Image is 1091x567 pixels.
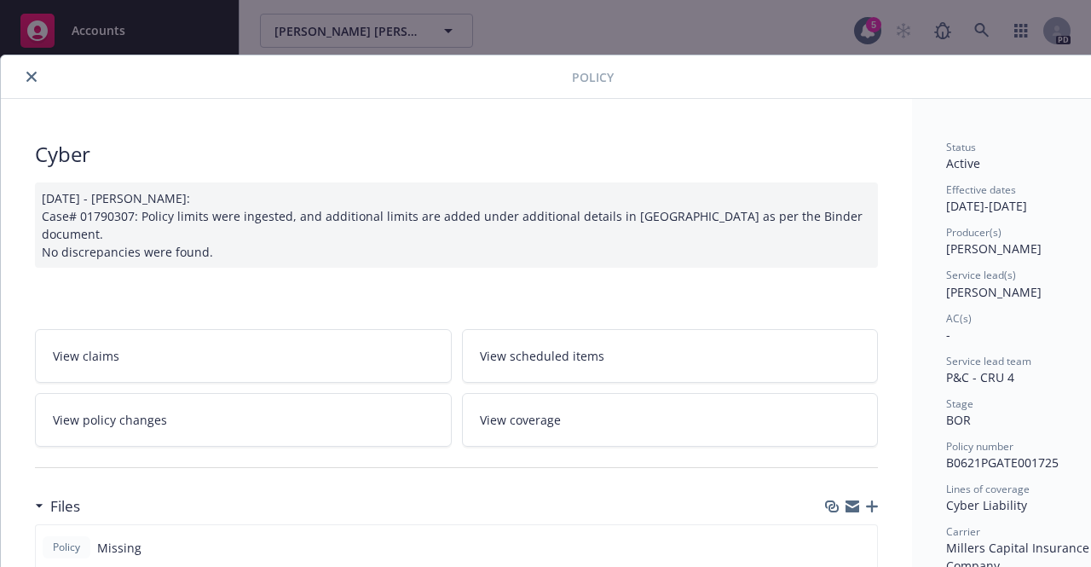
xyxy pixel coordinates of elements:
a: View coverage [462,393,879,447]
a: View scheduled items [462,329,879,383]
span: Missing [97,539,141,557]
div: [DATE] - [PERSON_NAME]: Case# 01790307: Policy limits were ingested, and additional limits are ad... [35,182,878,268]
div: Files [35,495,80,518]
span: BOR [946,412,971,428]
span: Policy [572,68,614,86]
span: Policy number [946,439,1013,454]
span: Effective dates [946,182,1016,197]
span: Lines of coverage [946,482,1030,496]
a: View policy changes [35,393,452,447]
span: View claims [53,347,119,365]
div: Cyber [35,140,878,169]
span: AC(s) [946,311,972,326]
a: View claims [35,329,452,383]
span: Policy [49,540,84,555]
span: Stage [946,396,973,411]
span: Status [946,140,976,154]
span: P&C - CRU 4 [946,369,1014,385]
span: Carrier [946,524,980,539]
span: - [946,327,950,343]
span: Producer(s) [946,225,1002,240]
span: View coverage [480,411,561,429]
span: B0621PGATE001725 [946,454,1059,471]
span: [PERSON_NAME] [946,284,1042,300]
span: Active [946,155,980,171]
button: close [21,67,42,87]
span: [PERSON_NAME] [946,240,1042,257]
h3: Files [50,495,80,518]
span: View policy changes [53,411,167,429]
span: View scheduled items [480,347,604,365]
span: Service lead(s) [946,268,1016,282]
span: Service lead team [946,354,1031,368]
